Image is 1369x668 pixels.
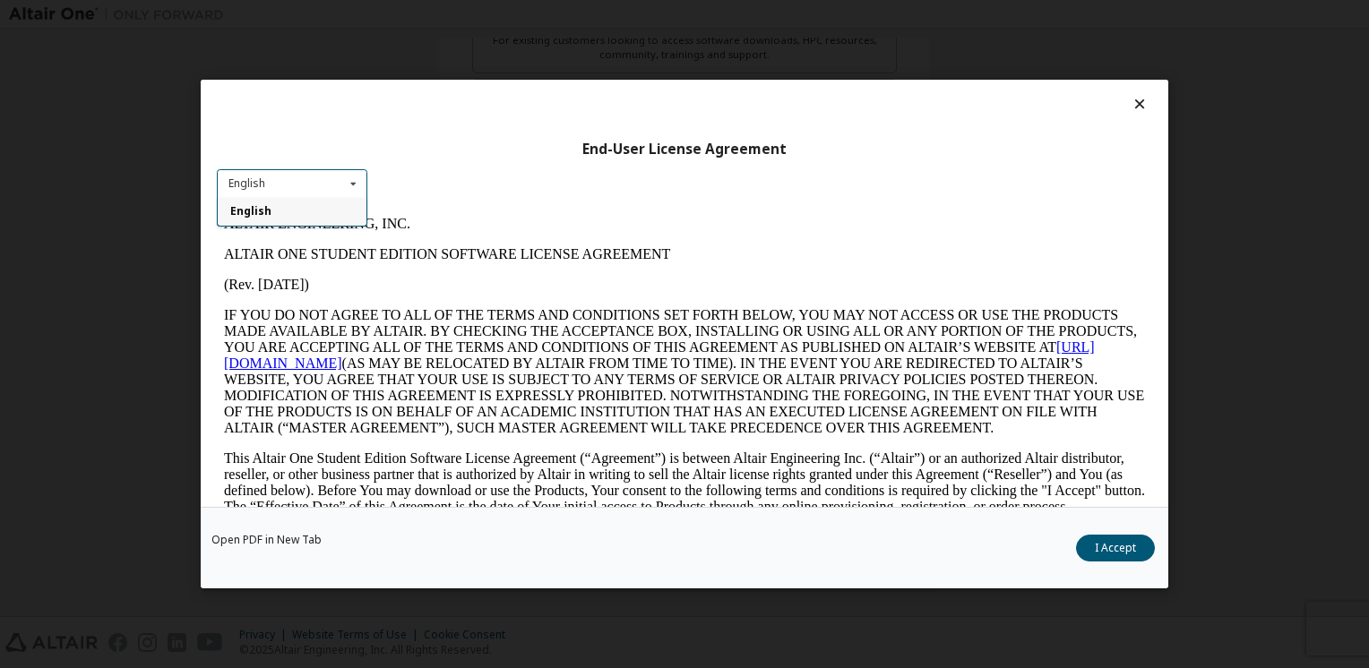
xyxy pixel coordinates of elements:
[1076,535,1155,561] button: I Accept
[7,7,928,23] p: ALTAIR ENGINEERING, INC.
[7,131,878,162] a: [URL][DOMAIN_NAME]
[228,178,265,189] div: English
[7,98,928,227] p: IF YOU DO NOT AGREE TO ALL OF THE TERMS AND CONDITIONS SET FORTH BELOW, YOU MAY NOT ACCESS OR USE...
[7,38,928,54] p: ALTAIR ONE STUDENT EDITION SOFTWARE LICENSE AGREEMENT
[230,204,271,219] span: English
[211,535,322,545] a: Open PDF in New Tab
[7,68,928,84] p: (Rev. [DATE])
[217,141,1152,158] div: End-User License Agreement
[7,242,928,306] p: This Altair One Student Edition Software License Agreement (“Agreement”) is between Altair Engine...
